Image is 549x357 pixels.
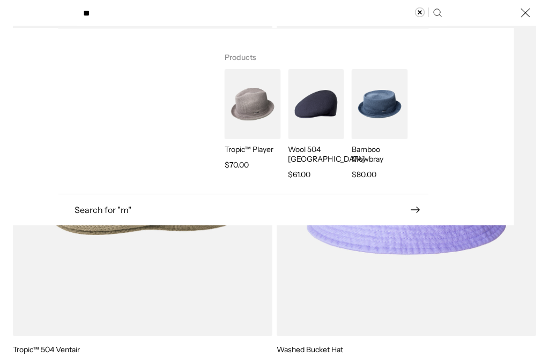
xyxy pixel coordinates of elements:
[225,39,412,69] h3: Products
[352,145,407,164] p: Bamboo Mowbray
[58,205,429,215] button: Search for "m"
[288,168,310,181] span: $61.00
[352,168,376,181] span: $80.00
[415,7,429,17] button: Clear search term
[225,69,280,139] img: Tropic™ Player
[225,145,280,154] p: Tropic™ Player
[433,8,442,18] button: Search here
[75,206,411,214] span: Search for " m "
[225,158,249,171] span: $70.00
[352,69,407,139] img: Bamboo Mowbray
[288,145,344,164] p: Wool 504 [GEOGRAPHIC_DATA]
[515,2,536,24] button: Close
[288,69,344,139] img: Wool 504 USA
